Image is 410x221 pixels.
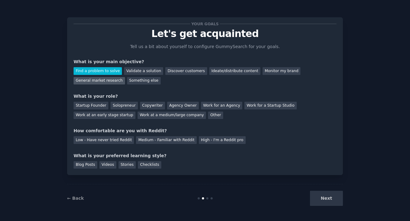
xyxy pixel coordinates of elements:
[124,67,163,75] div: Validate a solution
[263,67,300,75] div: Monitor my brand
[190,21,220,27] span: Your goals
[74,112,135,119] div: Work at an early stage startup
[74,136,134,144] div: Low - Have never tried Reddit
[74,67,122,75] div: Find a problem to solve
[74,128,336,134] div: How comfortable are you with Reddit?
[138,112,206,119] div: Work at a medium/large company
[99,161,116,169] div: Videos
[138,161,161,169] div: Checklists
[127,43,283,50] p: Tell us a bit about yourself to configure GummySearch for your goals.
[74,153,336,159] div: What is your preferred learning style?
[165,67,207,75] div: Discover customers
[111,102,138,109] div: Solopreneur
[208,112,223,119] div: Other
[67,196,84,201] a: ← Back
[74,59,336,65] div: What is your main objective?
[167,102,199,109] div: Agency Owner
[140,102,165,109] div: Copywriter
[127,77,161,85] div: Something else
[74,28,336,39] p: Let's get acquainted
[74,93,336,100] div: What is your role?
[74,161,97,169] div: Blog Posts
[201,102,242,109] div: Work for an Agency
[74,77,125,85] div: General market research
[119,161,136,169] div: Stories
[74,102,108,109] div: Startup Founder
[209,67,260,75] div: Ideate/distribute content
[199,136,246,144] div: High - I'm a Reddit pro
[244,102,296,109] div: Work for a Startup Studio
[136,136,196,144] div: Medium - Familiar with Reddit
